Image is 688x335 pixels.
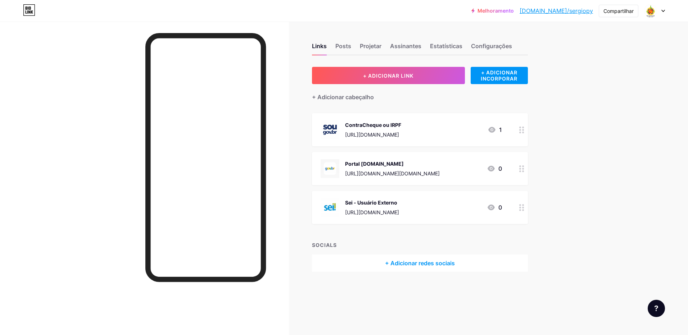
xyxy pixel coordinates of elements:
font: 1 [499,125,502,134]
div: + ADICIONAR INCORPORAR [471,67,528,84]
div: [URL][DOMAIN_NAME][DOMAIN_NAME] [345,170,440,177]
font: 0 [498,203,502,212]
div: [URL][DOMAIN_NAME] [345,208,399,216]
div: + Adicionar redes sociais [312,254,528,272]
div: SOCIALS [312,241,528,249]
span: + ADICIONAR LINK [363,73,413,79]
img: Portal GOV.BR [321,159,339,178]
div: Sei - Usuário Externo [345,199,399,206]
font: Melhoramento [477,8,514,14]
div: Compartilhar [603,7,634,15]
div: Configurações [471,42,512,55]
div: + Adicionar cabeçalho [312,93,374,101]
button: + ADICIONAR LINK [312,67,465,84]
div: Estatísticas [430,42,462,55]
img: Sergio [644,4,657,18]
img: Sei - Usuário Externo [321,198,339,217]
div: Projetar [360,42,381,55]
div: Assinantes [390,42,421,55]
div: [URL][DOMAIN_NAME] [345,131,401,138]
div: Posts [335,42,351,55]
font: 0 [498,164,502,173]
img: ContraCheque ou IRPF [321,120,339,139]
div: Portal [DOMAIN_NAME] [345,160,440,167]
div: Links [312,42,327,55]
a: [DOMAIN_NAME]/sergiopy [520,6,593,15]
div: ContraCheque ou IRPF [345,121,401,129]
